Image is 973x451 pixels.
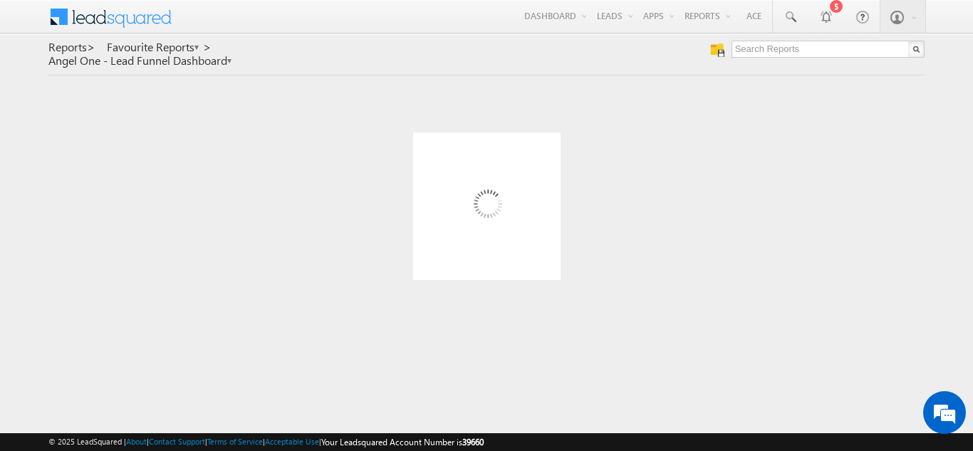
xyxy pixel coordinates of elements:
span: > [203,38,212,55]
a: Angel One - Lead Funnel Dashboard [48,54,233,67]
a: Terms of Service [207,437,263,446]
img: Manage all your saved reports! [710,43,724,57]
a: About [126,437,147,446]
input: Search Reports [732,41,925,58]
span: © 2025 LeadSquared | | | | | [48,435,484,449]
a: Contact Support [149,437,205,446]
a: Favourite Reports > [107,41,212,53]
a: Reports> [48,41,95,53]
span: 39660 [462,437,484,447]
a: Acceptable Use [265,437,319,446]
img: Loading... [413,133,561,280]
span: > [87,38,95,55]
span: Your Leadsquared Account Number is [321,437,484,447]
